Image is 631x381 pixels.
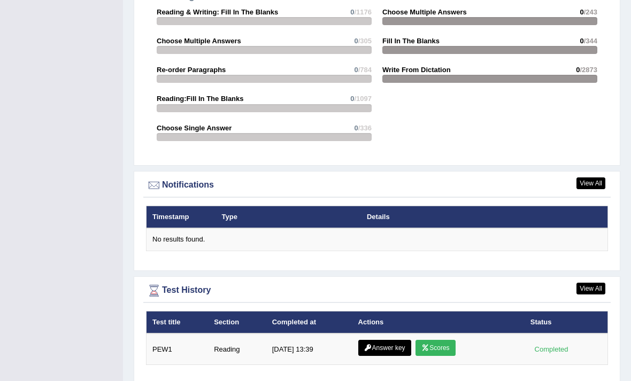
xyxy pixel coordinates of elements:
[354,66,358,74] span: 0
[157,8,278,16] strong: Reading & Writing: Fill In The Blanks
[146,177,608,193] div: Notifications
[350,8,354,16] span: 0
[415,340,455,356] a: Scores
[525,311,608,333] th: Status
[146,283,608,299] div: Test History
[354,95,372,103] span: /1097
[576,283,605,294] a: View All
[358,124,372,132] span: /336
[147,333,209,365] td: PEW1
[382,37,440,45] strong: Fill In The Blanks
[576,66,580,74] span: 0
[354,124,358,132] span: 0
[358,37,372,45] span: /305
[157,37,241,45] strong: Choose Multiple Answers
[157,124,232,132] strong: Choose Single Answer
[147,311,209,333] th: Test title
[584,8,597,16] span: /243
[350,95,354,103] span: 0
[208,311,266,333] th: Section
[382,8,467,16] strong: Choose Multiple Answers
[358,66,372,74] span: /784
[580,66,597,74] span: /2873
[530,344,572,355] div: Completed
[157,95,244,103] strong: Reading:Fill In The Blanks
[157,66,226,74] strong: Re-order Paragraphs
[216,206,361,228] th: Type
[266,311,352,333] th: Completed at
[152,235,602,245] div: No results found.
[361,206,544,228] th: Details
[580,37,583,45] span: 0
[354,8,372,16] span: /1176
[266,333,352,365] td: [DATE] 13:39
[208,333,266,365] td: Reading
[382,66,451,74] strong: Write From Dictation
[358,340,411,356] a: Answer key
[576,177,605,189] a: View All
[354,37,358,45] span: 0
[580,8,583,16] span: 0
[147,206,216,228] th: Timestamp
[352,311,525,333] th: Actions
[584,37,597,45] span: /344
